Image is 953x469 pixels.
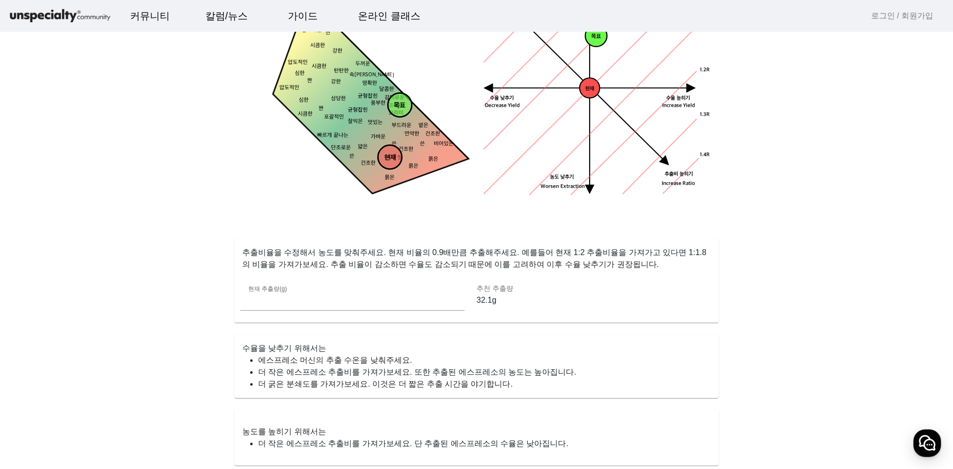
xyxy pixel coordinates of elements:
tspan: 목표 [394,102,406,110]
tspan: 압도적인 [279,84,299,91]
tspan: 수율 높히기 [666,95,690,101]
a: 칼럼/뉴스 [198,2,256,29]
tspan: 포괄적인 [324,114,344,121]
tspan: 시큼한 [312,64,327,70]
tspan: 달콤한 [379,86,394,92]
tspan: 상당한 [331,96,346,102]
tspan: 옅은 [418,123,428,129]
tspan: 심한 [299,97,309,104]
tspan: 수율 낮추기 [490,95,514,101]
a: 온라인 클래스 [350,2,428,29]
tspan: 심한 [295,70,305,77]
tspan: Worsen Extraction [541,184,585,190]
a: 설정 [128,315,191,339]
li: 더 굵은 분쇄도를 가져가보세요. 이것은 더 짧은 추출 시간을 야기합니다. [258,378,711,390]
mat-label: 현재 추출량(g) [248,286,287,292]
a: 로그인 / 회원가입 [871,10,933,22]
tspan: 짠 [307,77,312,84]
a: 홈 [3,315,66,339]
tspan: 단조로운 [331,145,351,151]
tspan: 추출비 높히기 [665,171,693,177]
mat-label: 추천 추출량 [476,284,513,292]
tspan: Decrease Yield [485,102,520,109]
li: 더 작은 에스프레소 추출비를 가져가보세요. 또한 추출된 에스프레소의 농도는 높아집니다. [258,366,711,378]
tspan: 균형잡힌 [348,107,368,113]
a: 대화 [66,315,128,339]
tspan: 짠 [326,30,331,36]
tspan: 잘익은 [348,118,363,125]
tspan: 쓴 [420,140,425,147]
tspan: 속[PERSON_NAME] [349,72,394,78]
tspan: 짠 [319,106,324,112]
tspan: 쓴 [392,140,397,147]
tspan: 감미로운 [385,94,405,101]
tspan: 풍부한 [371,100,386,106]
span: 홈 [31,330,37,337]
li: 더 작은 에스프레소 추출비를 가져가보세요. 단 추출된 에스프레소의 수율은 낮아집니다. [258,438,711,450]
a: 가이드 [280,2,326,29]
tspan: Increase Yield [662,102,695,109]
tspan: 쓴 [349,153,354,160]
tspan: 비어있는 [434,140,454,147]
tspan: 맛있는 [368,120,383,126]
tspan: 1.2R [700,67,710,73]
tspan: Increase Ratio [662,180,695,187]
tspan: 탄탄한 [334,67,349,74]
tspan: 건조한 [361,160,376,167]
tspan: 빠르게 끝나는 [317,132,348,138]
span: 설정 [153,330,165,337]
tspan: 건조한 [399,146,413,153]
tspan: 현재 [384,154,396,162]
tspan: 현재 [585,85,594,92]
img: logo [8,7,112,25]
tspan: 시큼한 [310,42,325,49]
tspan: 부드러운 [392,123,411,129]
span: 대화 [91,330,103,338]
tspan: 균형잡힌 [358,93,378,99]
tspan: 목표 [591,33,601,39]
tspan: 건조한 [425,131,440,137]
tspan: 압도적인 [288,59,308,66]
a: 커뮤니티 [122,2,178,29]
tspan: 묽은 [385,174,395,181]
p: 추출비율을 수정해서 농도를 맞춰주세요. 현재 비율의 0.9배만큼 추출해주세요. 예를들어 현재 1:2 추출비율을 가져가고 있다면 1:1.8 의 비율을 가져가보세요. 추출 비율이... [234,239,719,270]
tspan: 1.3R [700,111,710,118]
tspan: 연약한 [405,131,419,137]
tspan: 얇은 [358,143,368,150]
tspan: 명확한 [362,80,377,87]
mat-card-title: 수율을 낮추기 위해서는 [242,342,326,354]
tspan: 시큼한 [298,111,313,118]
tspan: 강한 [333,48,342,55]
tspan: 1.4R [700,152,710,158]
tspan: 두꺼운 [355,61,370,67]
tspan: 강한 [331,79,341,85]
tspan: 묽은 [408,163,418,170]
tspan: 가벼운 [371,134,386,140]
tspan: 농도 낮추기 [550,174,574,181]
p: 32.1g [476,294,701,306]
li: 에스프레소 머신의 추출 수온을 낮춰주세요. [258,354,711,366]
mat-card-title: 농도를 높히기 위해서는 [242,426,326,438]
tspan: 묽은 [428,156,438,162]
